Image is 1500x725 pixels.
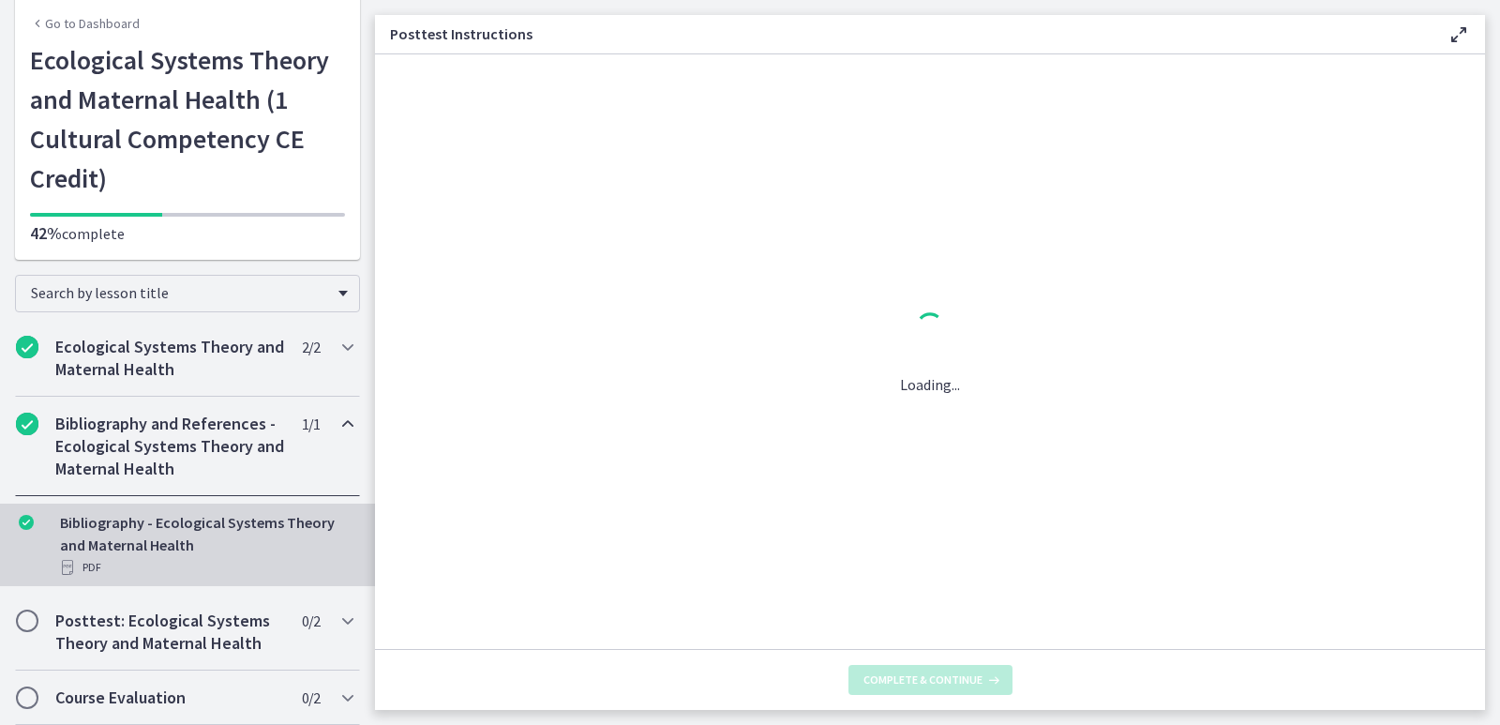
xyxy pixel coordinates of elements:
[848,665,1012,695] button: Complete & continue
[55,610,284,655] h2: Posttest: Ecological Systems Theory and Maternal Health
[55,687,284,709] h2: Course Evaluation
[302,336,320,358] span: 2 / 2
[31,283,329,302] span: Search by lesson title
[16,413,38,435] i: Completed
[30,14,140,33] a: Go to Dashboard
[302,687,320,709] span: 0 / 2
[900,373,960,396] p: Loading...
[60,511,352,579] div: Bibliography - Ecological Systems Theory and Maternal Health
[15,275,360,312] div: Search by lesson title
[60,556,352,579] div: PDF
[16,336,38,358] i: Completed
[55,336,284,381] h2: Ecological Systems Theory and Maternal Health
[55,413,284,480] h2: Bibliography and References - Ecological Systems Theory and Maternal Health
[863,672,982,687] span: Complete & continue
[19,515,34,530] i: Completed
[390,23,1417,45] h3: Posttest Instructions
[302,413,320,435] span: 1 / 1
[302,610,320,632] span: 0 / 2
[900,308,960,351] div: 1
[30,222,345,245] p: complete
[30,222,62,244] span: 42%
[30,40,345,198] h1: Ecological Systems Theory and Maternal Health (1 Cultural Competency CE Credit)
